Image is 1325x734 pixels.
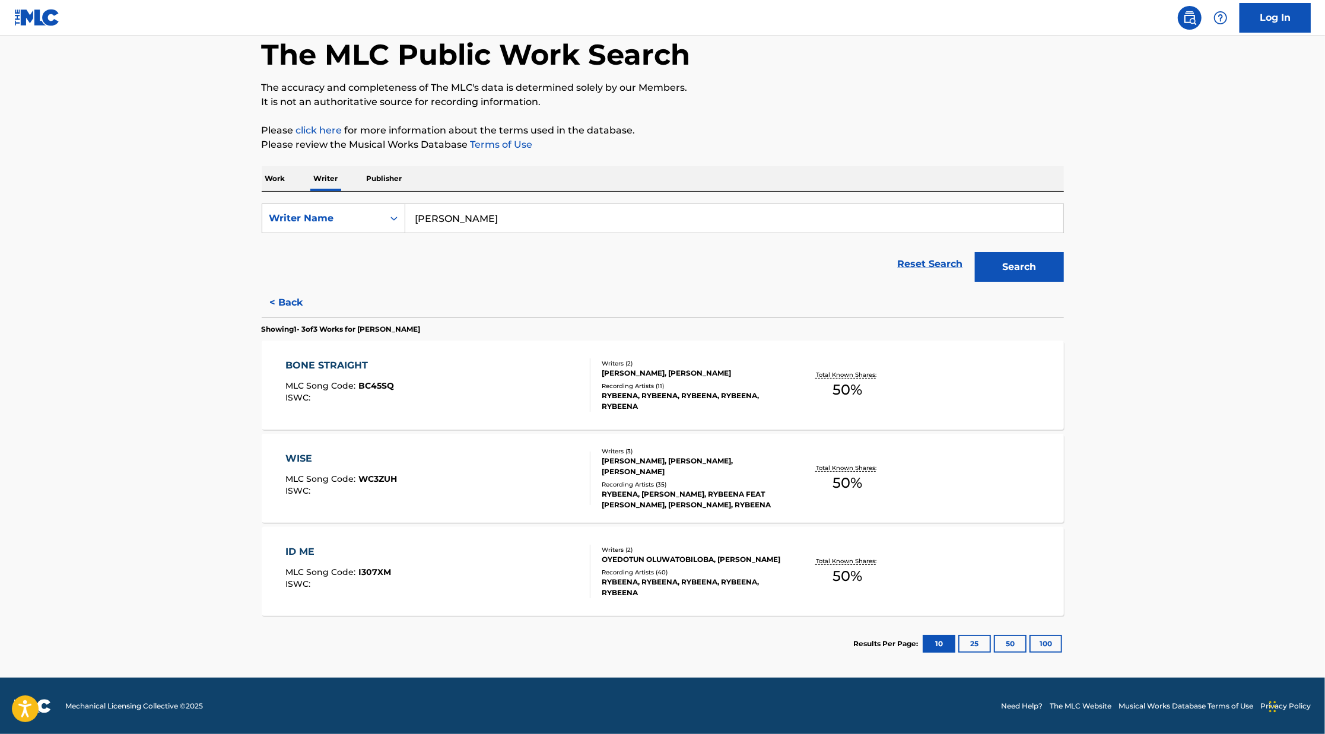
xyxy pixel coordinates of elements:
button: Search [975,252,1064,282]
p: Total Known Shares: [816,370,879,379]
p: Showing 1 - 3 of 3 Works for [PERSON_NAME] [262,324,421,335]
span: 50 % [833,379,862,401]
a: Reset Search [892,251,969,277]
div: [PERSON_NAME], [PERSON_NAME], [PERSON_NAME] [602,456,781,477]
span: MLC Song Code : [285,380,358,391]
div: Writers ( 2 ) [602,545,781,554]
img: MLC Logo [14,9,60,26]
p: Please for more information about the terms used in the database. [262,123,1064,138]
div: OYEDOTUN OLUWATOBILOBA, [PERSON_NAME] [602,554,781,565]
span: MLC Song Code : [285,474,358,484]
a: Log In [1240,3,1311,33]
div: Recording Artists ( 35 ) [602,480,781,489]
a: Public Search [1178,6,1202,30]
a: WISEMLC Song Code:WC3ZUHISWC:Writers (3)[PERSON_NAME], [PERSON_NAME], [PERSON_NAME]Recording Arti... [262,434,1064,523]
img: logo [14,699,51,713]
div: WISE [285,452,397,466]
div: Recording Artists ( 40 ) [602,568,781,577]
button: 50 [994,635,1027,653]
div: BONE STRAIGHT [285,358,394,373]
a: BONE STRAIGHTMLC Song Code:BC45SQISWC:Writers (2)[PERSON_NAME], [PERSON_NAME]Recording Artists (1... [262,341,1064,430]
div: ID ME [285,545,391,559]
div: RYBEENA, RYBEENA, RYBEENA, RYBEENA, RYBEENA [602,577,781,598]
span: ISWC : [285,392,313,403]
a: The MLC Website [1050,701,1111,711]
div: RYBEENA, [PERSON_NAME], RYBEENA FEAT [PERSON_NAME], [PERSON_NAME], RYBEENA [602,489,781,510]
button: 100 [1030,635,1062,653]
span: 50 % [833,472,862,494]
div: [PERSON_NAME], [PERSON_NAME] [602,368,781,379]
span: Mechanical Licensing Collective © 2025 [65,701,203,711]
span: ISWC : [285,485,313,496]
p: Total Known Shares: [816,463,879,472]
button: 10 [923,635,955,653]
span: ISWC : [285,579,313,589]
div: Writer Name [269,211,376,225]
a: Musical Works Database Terms of Use [1119,701,1253,711]
div: Writers ( 2 ) [602,359,781,368]
span: MLC Song Code : [285,567,358,577]
div: Help [1209,6,1232,30]
div: Recording Artists ( 11 ) [602,382,781,390]
a: Terms of Use [468,139,533,150]
button: < Back [262,288,333,317]
p: It is not an authoritative source for recording information. [262,95,1064,109]
button: 25 [958,635,991,653]
p: Total Known Shares: [816,557,879,565]
img: search [1183,11,1197,25]
p: Please review the Musical Works Database [262,138,1064,152]
p: Publisher [363,166,406,191]
span: WC3ZUH [358,474,397,484]
p: The accuracy and completeness of The MLC's data is determined solely by our Members. [262,81,1064,95]
p: Work [262,166,289,191]
h1: The MLC Public Work Search [262,37,691,72]
a: Need Help? [1001,701,1043,711]
span: I307XM [358,567,391,577]
span: BC45SQ [358,380,394,391]
iframe: Chat Widget [1266,677,1325,734]
p: Results Per Page: [854,638,922,649]
form: Search Form [262,204,1064,288]
a: click here [296,125,342,136]
a: Privacy Policy [1260,701,1311,711]
img: help [1213,11,1228,25]
div: RYBEENA, RYBEENA, RYBEENA, RYBEENA, RYBEENA [602,390,781,412]
span: 50 % [833,565,862,587]
div: Writers ( 3 ) [602,447,781,456]
a: ID MEMLC Song Code:I307XMISWC:Writers (2)OYEDOTUN OLUWATOBILOBA, [PERSON_NAME]Recording Artists (... [262,527,1064,616]
div: Drag [1269,689,1276,725]
p: Writer [310,166,342,191]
